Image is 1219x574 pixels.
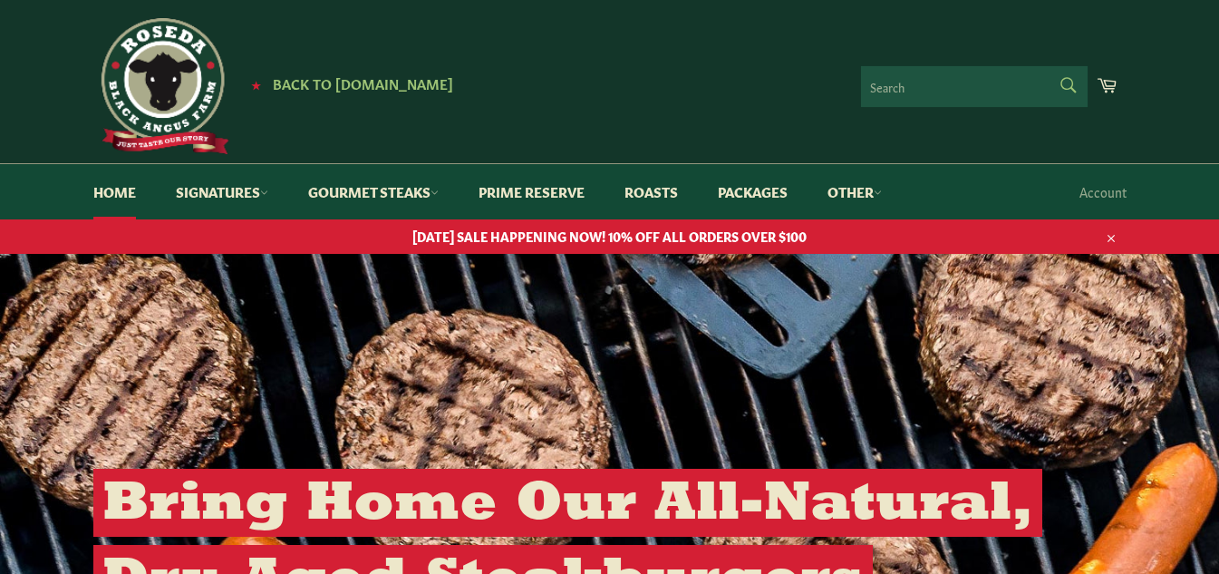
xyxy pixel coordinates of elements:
a: Account [1070,165,1136,219]
img: Roseda Beef [93,18,229,154]
span: ★ [251,77,261,92]
span: Back to [DOMAIN_NAME] [273,73,453,92]
a: Home [75,164,154,219]
a: Prime Reserve [460,164,603,219]
a: Signatures [158,164,286,219]
a: Other [809,164,900,219]
a: Gourmet Steaks [290,164,457,219]
span: [DATE] SALE HAPPENING NOW! 10% OFF ALL ORDERS OVER $100 [75,228,1145,245]
input: Search [861,66,1088,107]
a: Packages [700,164,806,219]
a: ★ Back to [DOMAIN_NAME] [242,77,453,92]
a: Roasts [606,164,696,219]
